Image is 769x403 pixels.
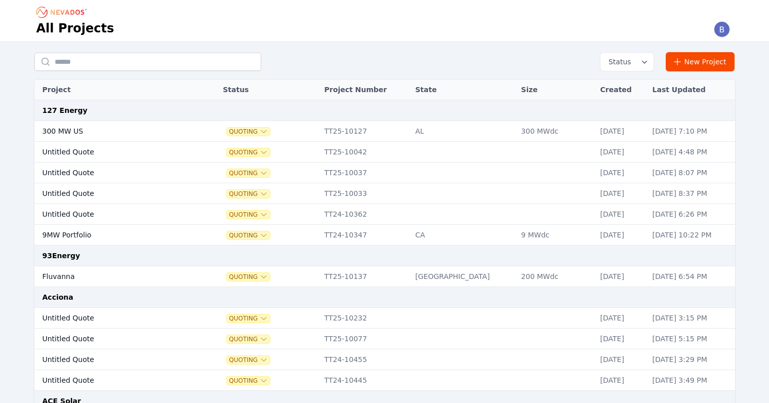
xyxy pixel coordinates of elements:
[595,79,647,100] th: Created
[647,266,735,287] td: [DATE] 6:54 PM
[34,308,735,329] tr: Untitled QuoteQuotingTT25-10232[DATE][DATE] 3:15 PM
[647,121,735,142] td: [DATE] 7:10 PM
[227,377,270,385] button: Quoting
[595,225,647,246] td: [DATE]
[34,142,193,163] td: Untitled Quote
[319,79,411,100] th: Project Number
[34,163,193,183] td: Untitled Quote
[34,266,735,287] tr: FluvannaQuotingTT25-10137[GEOGRAPHIC_DATA]200 MWdc[DATE][DATE] 6:54 PM
[410,79,516,100] th: State
[34,183,193,204] td: Untitled Quote
[410,266,516,287] td: [GEOGRAPHIC_DATA]
[319,329,411,349] td: TT25-10077
[34,225,735,246] tr: 9MW PortfolioQuotingTT24-10347CA9 MWdc[DATE][DATE] 10:22 PM
[595,163,647,183] td: [DATE]
[319,183,411,204] td: TT25-10033
[714,21,730,37] img: Brittanie Jackson
[319,370,411,391] td: TT24-10445
[516,121,595,142] td: 300 MWdc
[595,308,647,329] td: [DATE]
[410,121,516,142] td: AL
[595,266,647,287] td: [DATE]
[227,273,270,281] button: Quoting
[595,183,647,204] td: [DATE]
[647,183,735,204] td: [DATE] 8:37 PM
[34,121,193,142] td: 300 MW US
[34,308,193,329] td: Untitled Quote
[666,52,735,71] a: New Project
[516,266,595,287] td: 200 MWdc
[319,225,411,246] td: TT24-10347
[647,163,735,183] td: [DATE] 8:07 PM
[319,121,411,142] td: TT25-10127
[647,79,735,100] th: Last Updated
[218,79,319,100] th: Status
[319,266,411,287] td: TT25-10137
[34,163,735,183] tr: Untitled QuoteQuotingTT25-10037[DATE][DATE] 8:07 PM
[34,349,735,370] tr: Untitled QuoteQuotingTT24-10455[DATE][DATE] 3:29 PM
[595,121,647,142] td: [DATE]
[647,225,735,246] td: [DATE] 10:22 PM
[227,335,270,343] button: Quoting
[647,142,735,163] td: [DATE] 4:48 PM
[410,225,516,246] td: CA
[647,349,735,370] td: [DATE] 3:29 PM
[647,204,735,225] td: [DATE] 6:26 PM
[595,349,647,370] td: [DATE]
[227,231,270,239] button: Quoting
[227,190,270,198] button: Quoting
[595,329,647,349] td: [DATE]
[595,370,647,391] td: [DATE]
[36,4,90,20] nav: Breadcrumb
[227,169,270,177] button: Quoting
[227,148,270,156] button: Quoting
[319,349,411,370] td: TT24-10455
[516,225,595,246] td: 9 MWdc
[227,314,270,323] button: Quoting
[34,183,735,204] tr: Untitled QuoteQuotingTT25-10033[DATE][DATE] 8:37 PM
[319,142,411,163] td: TT25-10042
[34,142,735,163] tr: Untitled QuoteQuotingTT25-10042[DATE][DATE] 4:48 PM
[227,128,270,136] button: Quoting
[595,204,647,225] td: [DATE]
[34,287,735,308] td: Acciona
[647,370,735,391] td: [DATE] 3:49 PM
[36,20,114,36] h1: All Projects
[34,370,735,391] tr: Untitled QuoteQuotingTT24-10445[DATE][DATE] 3:49 PM
[34,329,193,349] td: Untitled Quote
[227,356,270,364] button: Quoting
[319,204,411,225] td: TT24-10362
[34,204,735,225] tr: Untitled QuoteQuotingTT24-10362[DATE][DATE] 6:26 PM
[647,308,735,329] td: [DATE] 3:15 PM
[319,308,411,329] td: TT25-10232
[34,79,193,100] th: Project
[647,329,735,349] td: [DATE] 5:15 PM
[604,57,631,67] span: Status
[34,349,193,370] td: Untitled Quote
[600,53,654,71] button: Status
[34,204,193,225] td: Untitled Quote
[34,370,193,391] td: Untitled Quote
[595,142,647,163] td: [DATE]
[34,329,735,349] tr: Untitled QuoteQuotingTT25-10077[DATE][DATE] 5:15 PM
[34,225,193,246] td: 9MW Portfolio
[34,266,193,287] td: Fluvanna
[516,79,595,100] th: Size
[34,121,735,142] tr: 300 MW USQuotingTT25-10127AL300 MWdc[DATE][DATE] 7:10 PM
[34,100,735,121] td: 127 Energy
[227,211,270,219] button: Quoting
[34,246,735,266] td: 93Energy
[319,163,411,183] td: TT25-10037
